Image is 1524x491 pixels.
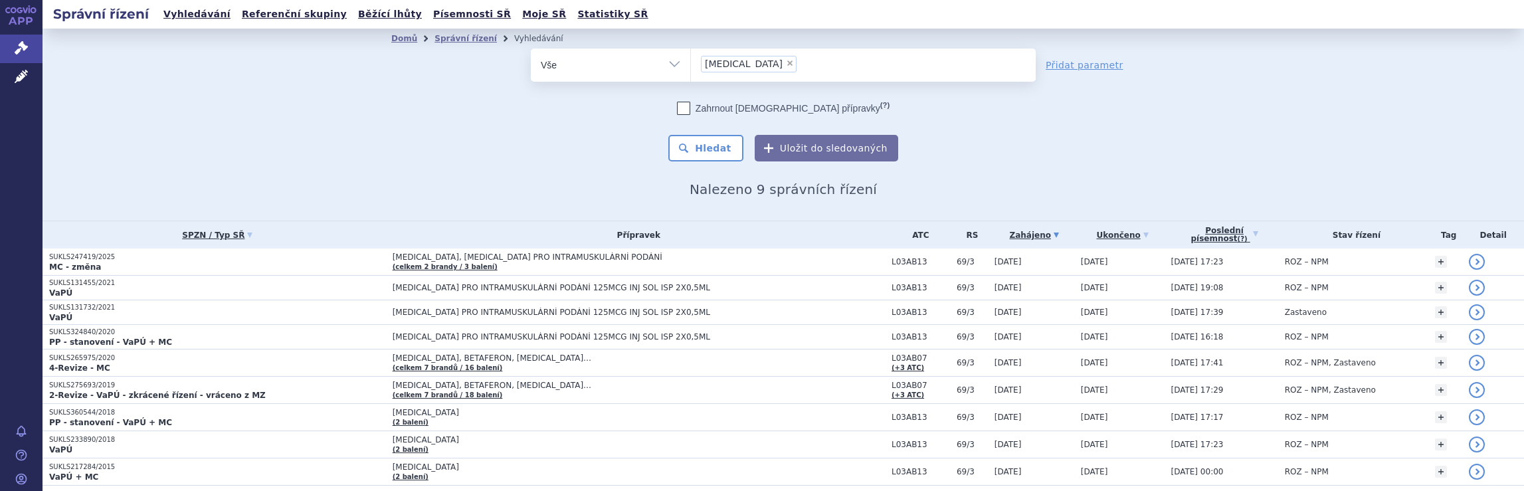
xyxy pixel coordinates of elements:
span: [DATE] [1081,283,1108,292]
span: [DATE] [1081,332,1108,342]
span: [DATE] 17:17 [1171,413,1223,422]
strong: VaPÚ [49,313,72,322]
span: [DATE] [995,283,1022,292]
a: + [1435,439,1447,450]
span: [DATE] [995,332,1022,342]
span: [MEDICAL_DATA], BETAFERON, [MEDICAL_DATA]… [393,353,725,363]
span: [DATE] [995,440,1022,449]
span: L03AB13 [892,440,950,449]
span: ROZ – NPM [1285,440,1329,449]
h2: Správní řízení [43,5,159,23]
span: × [786,59,794,67]
th: ATC [885,221,950,248]
span: [MEDICAL_DATA] PRO INTRAMUSKULÁRNÍ PODÁNÍ 125MCG INJ SOL ISP 2X0,5ML [393,308,725,317]
span: 69/3 [957,413,988,422]
a: detail [1469,382,1485,398]
span: [MEDICAL_DATA] [393,408,725,417]
strong: VaPÚ [49,445,72,454]
abbr: (?) [880,101,890,110]
span: [DATE] 17:23 [1171,440,1223,449]
span: [DATE] 17:23 [1171,257,1223,266]
p: SUKLS265975/2020 [49,353,386,363]
span: [DATE] [995,467,1022,476]
span: L03AB13 [892,308,950,317]
a: Písemnosti SŘ [429,5,515,23]
a: + [1435,411,1447,423]
a: (+3 ATC) [892,391,924,399]
span: ROZ – NPM [1285,413,1329,422]
strong: PP - stanovení - VaPÚ + MC [49,338,172,347]
a: Referenční skupiny [238,5,351,23]
a: Domů [391,34,417,43]
span: Zastaveno [1285,308,1327,317]
a: (2 balení) [393,419,429,426]
span: 69/3 [957,440,988,449]
strong: PP - stanovení - VaPÚ + MC [49,418,172,427]
a: + [1435,466,1447,478]
p: SUKLS233890/2018 [49,435,386,444]
li: Vyhledávání [514,29,581,49]
span: [MEDICAL_DATA], [MEDICAL_DATA] PRO INTRAMUSKULÁRNÍ PODÁNÍ [393,252,725,262]
span: ROZ – NPM [1285,257,1329,266]
a: detail [1469,355,1485,371]
span: [DATE] [1081,440,1108,449]
span: [DATE] [1081,358,1108,367]
p: SUKLS247419/2025 [49,252,386,262]
a: detail [1469,280,1485,296]
a: Přidat parametr [1046,58,1123,72]
p: SUKLS217284/2015 [49,462,386,472]
span: [DATE] [995,257,1022,266]
a: (2 balení) [393,446,429,453]
a: detail [1469,254,1485,270]
a: detail [1469,409,1485,425]
strong: 4-Revize - MC [49,363,110,373]
span: [DATE] [1081,308,1108,317]
strong: 2-Revize - VaPÚ - zkrácené řízení - vráceno z MZ [49,391,266,400]
span: L03AB07 [892,353,950,363]
label: Zahrnout [DEMOGRAPHIC_DATA] přípravky [677,102,890,115]
span: [DATE] [1081,413,1108,422]
a: + [1435,331,1447,343]
span: L03AB13 [892,283,950,292]
a: + [1435,256,1447,268]
span: [DATE] 16:18 [1171,332,1223,342]
p: SUKLS275693/2019 [49,381,386,390]
a: SPZN / Typ SŘ [49,226,386,245]
span: L03AB13 [892,467,950,476]
a: Moje SŘ [518,5,570,23]
a: detail [1469,304,1485,320]
a: + [1435,384,1447,396]
a: Ukončeno [1081,226,1165,245]
span: [DATE] [995,308,1022,317]
a: detail [1469,437,1485,452]
span: ROZ – NPM, Zastaveno [1285,385,1376,395]
input: [MEDICAL_DATA] [801,55,808,72]
a: (celkem 2 brandy / 3 balení) [393,263,498,270]
a: Zahájeno [995,226,1074,245]
span: [DATE] [1081,257,1108,266]
button: Hledat [668,135,743,161]
a: (celkem 7 brandů / 18 balení) [393,391,503,399]
span: [DATE] 19:08 [1171,283,1223,292]
span: 69/3 [957,332,988,342]
span: 69/3 [957,283,988,292]
span: 69/3 [957,358,988,367]
th: RS [950,221,988,248]
span: [MEDICAL_DATA] [705,59,783,68]
span: ROZ – NPM [1285,332,1329,342]
th: Stav řízení [1278,221,1428,248]
a: + [1435,282,1447,294]
span: [MEDICAL_DATA] PRO INTRAMUSKULÁRNÍ PODÁNÍ 125MCG INJ SOL ISP 2X0,5ML [393,283,725,292]
abbr: (?) [1238,235,1248,243]
span: L03AB13 [892,332,950,342]
strong: MC - změna [49,262,101,272]
a: Vyhledávání [159,5,235,23]
th: Tag [1428,221,1462,248]
span: [MEDICAL_DATA] PRO INTRAMUSKULÁRNÍ PODÁNÍ 125MCG INJ SOL ISP 2X0,5ML [393,332,725,342]
a: Poslednípísemnost(?) [1171,221,1278,248]
span: L03AB07 [892,381,950,390]
span: 69/3 [957,308,988,317]
strong: VaPÚ [49,288,72,298]
p: SUKLS131732/2021 [49,303,386,312]
span: ROZ – NPM, Zastaveno [1285,358,1376,367]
